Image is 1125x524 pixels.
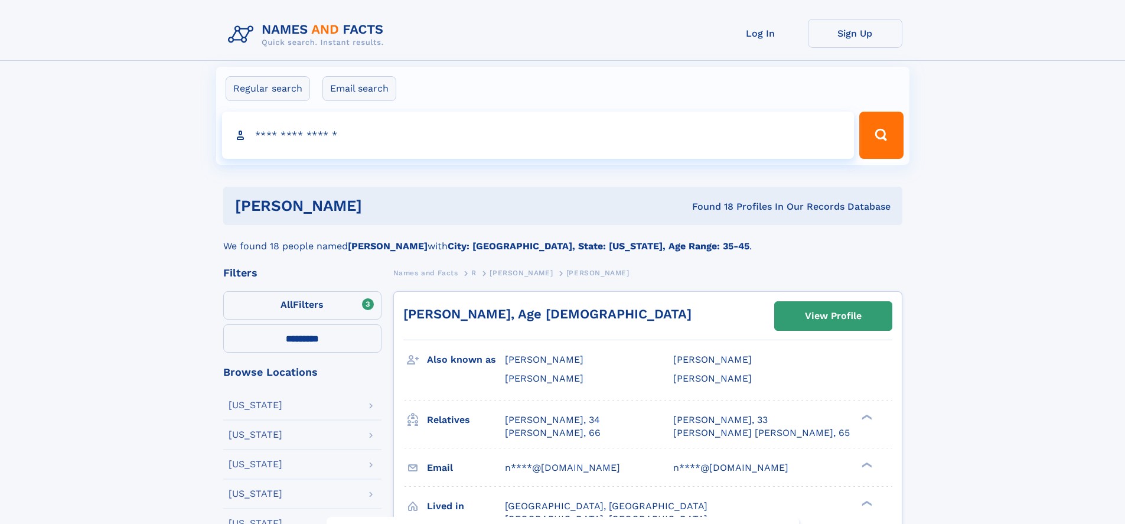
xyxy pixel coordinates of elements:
[427,458,505,478] h3: Email
[673,373,752,384] span: [PERSON_NAME]
[223,291,381,320] label: Filters
[713,19,808,48] a: Log In
[859,461,873,468] div: ❯
[229,489,282,499] div: [US_STATE]
[448,240,749,252] b: City: [GEOGRAPHIC_DATA], State: [US_STATE], Age Range: 35-45
[223,19,393,51] img: Logo Names and Facts
[859,499,873,507] div: ❯
[348,240,428,252] b: [PERSON_NAME]
[403,307,692,321] a: [PERSON_NAME], Age [DEMOGRAPHIC_DATA]
[223,268,381,278] div: Filters
[505,414,600,427] a: [PERSON_NAME], 34
[235,198,527,213] h1: [PERSON_NAME]
[223,367,381,377] div: Browse Locations
[673,354,752,365] span: [PERSON_NAME]
[775,302,892,330] a: View Profile
[427,410,505,430] h3: Relatives
[859,413,873,421] div: ❯
[673,427,850,440] a: [PERSON_NAME] [PERSON_NAME], 65
[859,112,903,159] button: Search Button
[393,265,458,280] a: Names and Facts
[322,76,396,101] label: Email search
[471,269,477,277] span: R
[490,269,553,277] span: [PERSON_NAME]
[566,269,630,277] span: [PERSON_NAME]
[527,200,891,213] div: Found 18 Profiles In Our Records Database
[427,350,505,370] h3: Also known as
[805,302,862,330] div: View Profile
[281,299,293,310] span: All
[505,427,601,440] a: [PERSON_NAME], 66
[427,496,505,516] h3: Lived in
[490,265,553,280] a: [PERSON_NAME]
[505,354,583,365] span: [PERSON_NAME]
[471,265,477,280] a: R
[229,401,282,410] div: [US_STATE]
[505,373,583,384] span: [PERSON_NAME]
[229,430,282,440] div: [US_STATE]
[505,500,707,512] span: [GEOGRAPHIC_DATA], [GEOGRAPHIC_DATA]
[229,460,282,469] div: [US_STATE]
[808,19,902,48] a: Sign Up
[223,225,902,253] div: We found 18 people named with .
[226,76,310,101] label: Regular search
[673,414,768,427] a: [PERSON_NAME], 33
[222,112,855,159] input: search input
